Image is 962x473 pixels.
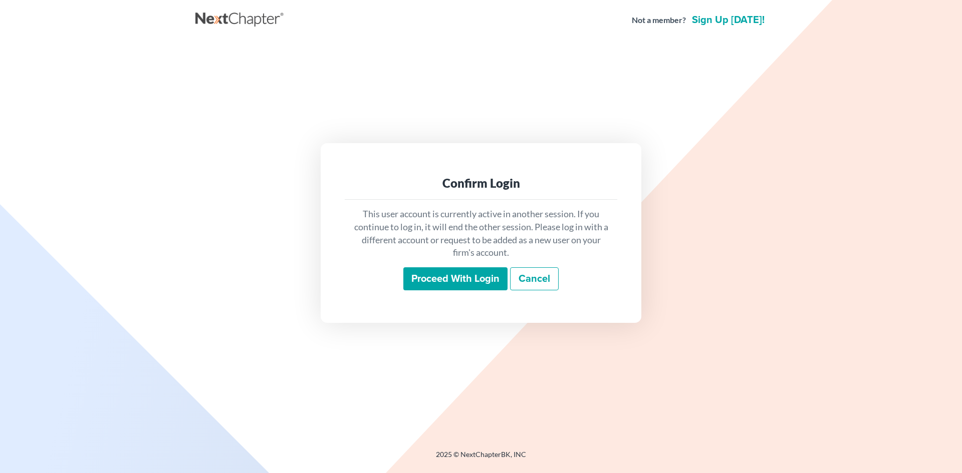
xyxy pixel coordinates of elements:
input: Proceed with login [403,267,508,290]
a: Sign up [DATE]! [690,15,767,25]
div: Confirm Login [353,175,609,191]
a: Cancel [510,267,559,290]
strong: Not a member? [632,15,686,26]
div: 2025 © NextChapterBK, INC [195,449,767,467]
p: This user account is currently active in another session. If you continue to log in, it will end ... [353,208,609,259]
